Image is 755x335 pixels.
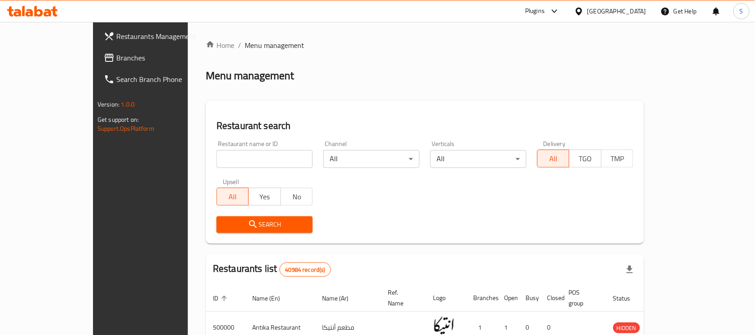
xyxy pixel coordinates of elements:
div: Export file [619,259,640,280]
span: Menu management [245,40,304,51]
span: Get support on: [98,114,139,125]
div: Total records count [280,262,331,277]
span: Version: [98,99,119,110]
span: TGO [573,152,598,165]
div: All [430,150,526,168]
span: Search Branch Phone [116,74,212,85]
span: Restaurants Management [116,31,212,42]
div: [GEOGRAPHIC_DATA] [587,6,646,16]
button: TGO [569,150,601,167]
span: All [541,152,566,165]
a: Branches [97,47,219,69]
span: 40984 record(s) [280,266,331,274]
span: HIDDEN [613,323,640,333]
button: All [537,150,569,167]
span: No [284,190,309,203]
span: Yes [252,190,277,203]
a: Restaurants Management [97,26,219,47]
h2: Menu management [206,69,294,83]
th: Branches [466,284,497,312]
span: S [740,6,743,16]
label: Upsell [223,179,239,185]
a: Search Branch Phone [97,69,219,90]
span: TMP [605,152,630,165]
button: TMP [601,150,633,167]
span: POS group [569,287,595,309]
span: Search [224,219,305,230]
span: Name (En) [252,293,292,304]
span: ID [213,293,230,304]
a: Home [206,40,234,51]
button: No [280,188,313,206]
span: 1.0.0 [121,99,135,110]
span: Status [613,293,642,304]
h2: Restaurants list [213,262,331,277]
li: / [238,40,241,51]
label: Delivery [543,141,566,147]
span: Branches [116,52,212,63]
button: Yes [248,188,280,206]
div: All [323,150,420,168]
a: Support.OpsPlatform [98,123,154,134]
button: Search [216,216,313,233]
th: Busy [519,284,540,312]
button: All [216,188,249,206]
div: HIDDEN [613,322,640,333]
input: Search for restaurant name or ID.. [216,150,313,168]
span: All [221,190,245,203]
th: Logo [426,284,466,312]
div: Plugins [525,6,545,17]
span: Name (Ar) [322,293,360,304]
h2: Restaurant search [216,119,633,133]
nav: breadcrumb [206,40,644,51]
th: Open [497,284,519,312]
th: Closed [540,284,562,312]
span: Ref. Name [388,287,415,309]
